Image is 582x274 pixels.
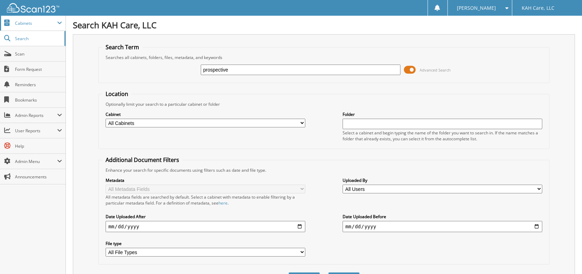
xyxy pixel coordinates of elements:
label: Folder [343,111,542,117]
label: Uploaded By [343,177,542,183]
span: Help [15,143,62,149]
h1: Search KAH Care, LLC [73,19,575,31]
span: User Reports [15,128,57,134]
span: Search [15,36,61,42]
span: Admin Menu [15,158,57,164]
span: Announcements [15,174,62,180]
label: Date Uploaded After [106,214,305,220]
img: scan123-logo-white.svg [7,3,59,13]
label: Date Uploaded Before [343,214,542,220]
div: Optionally limit your search to a particular cabinet or folder [102,101,546,107]
legend: Location [102,90,132,98]
span: Form Request [15,66,62,72]
iframe: Chat Widget [547,240,582,274]
div: All metadata fields are searched by default. Select a cabinet with metadata to enable filtering b... [106,194,305,206]
span: [PERSON_NAME] [457,6,496,10]
span: Admin Reports [15,112,57,118]
span: Advanced Search [420,67,451,73]
div: Searches all cabinets, folders, files, metadata, and keywords [102,54,546,60]
span: KAH Care, LLC [522,6,554,10]
span: Scan [15,51,62,57]
legend: Search Term [102,43,143,51]
label: Metadata [106,177,305,183]
label: Cabinet [106,111,305,117]
div: Select a cabinet and begin typing the name of the folder you want to search in. If the name match... [343,130,542,142]
label: File type [106,240,305,246]
legend: Additional Document Filters [102,156,183,164]
span: Reminders [15,82,62,88]
input: end [343,221,542,232]
div: Enhance your search for specific documents using filters such as date and file type. [102,167,546,173]
span: Cabinets [15,20,57,26]
input: start [106,221,305,232]
span: Bookmarks [15,97,62,103]
a: here [219,200,228,206]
